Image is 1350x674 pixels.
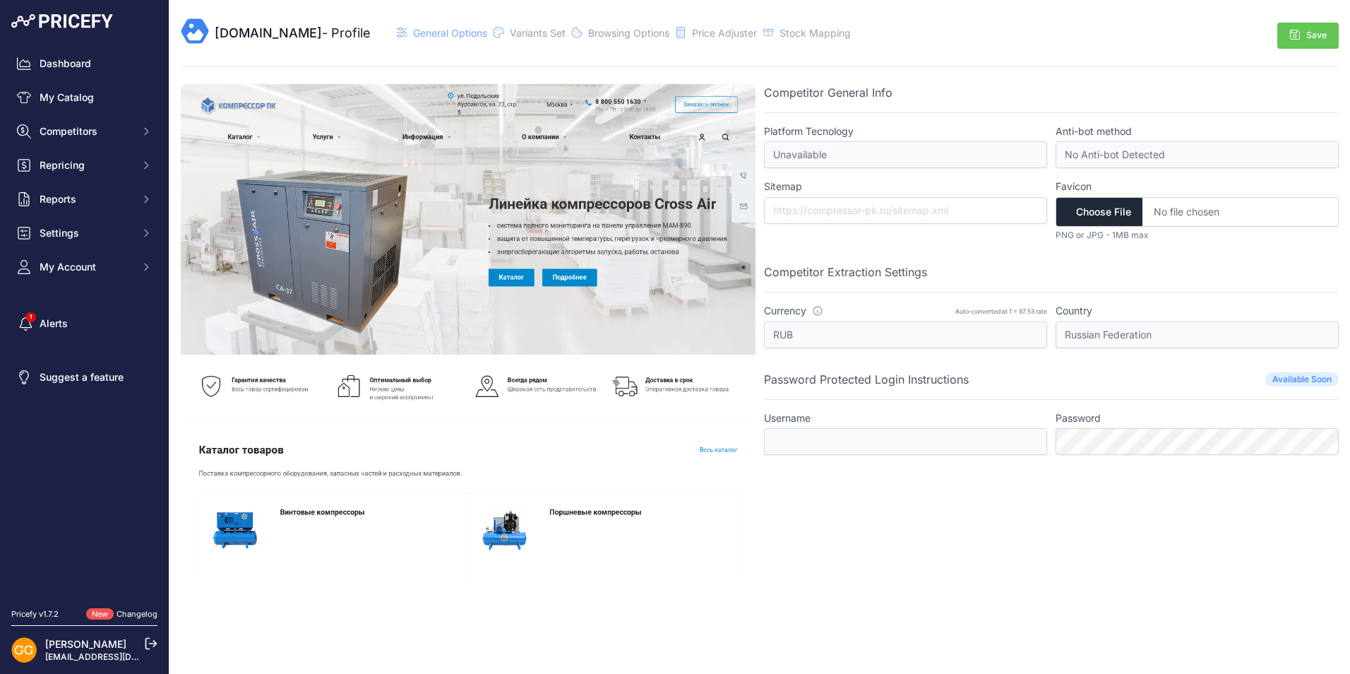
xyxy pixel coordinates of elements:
[1056,304,1339,318] label: Country
[45,638,126,650] a: [PERSON_NAME]
[779,27,851,39] span: Stock Mapping
[11,311,157,336] a: Alerts
[11,14,113,28] img: Pricefy Logo
[11,220,157,246] button: Settings
[11,254,157,280] button: My Account
[1265,372,1339,386] span: Available Soon
[764,124,1047,138] label: Platform Tecnology
[11,365,157,390] a: Suggest a feature
[181,84,755,579] img: Screenshot compressor-pk.ru
[215,25,322,40] span: [DOMAIN_NAME]
[588,27,669,39] span: Browsing Options
[1056,230,1339,241] p: PNG or JPG - 1MB max
[1277,23,1339,49] button: Save
[1056,411,1339,425] label: Password
[40,124,132,138] span: Competitors
[11,119,157,144] button: Competitors
[11,608,59,620] div: Pricefy v1.7.2
[764,264,1339,280] p: Competitor Extraction Settings
[11,51,157,591] nav: Sidebar
[764,197,1047,224] input: https://compressor-pk.ru/sitemap.xml
[692,27,757,39] span: Price Adjuster
[764,411,1047,425] label: Username
[11,153,157,178] button: Repricing
[86,608,114,620] span: New
[45,651,193,662] a: [EMAIL_ADDRESS][DOMAIN_NAME]
[1056,179,1339,194] label: Favicon
[764,84,1339,101] p: Competitor General Info
[40,192,132,206] span: Reports
[215,23,371,43] div: - Profile
[764,371,969,388] p: Password Protected Login Instructions
[510,27,566,39] span: Variants Set
[764,179,1047,194] label: Sitemap
[11,51,157,76] a: Dashboard
[40,158,132,172] span: Repricing
[764,304,823,318] label: Currency
[40,260,132,274] span: My Account
[40,226,132,240] span: Settings
[11,187,157,212] button: Reports
[117,609,157,619] a: Changelog
[413,27,487,39] span: General Options
[11,85,157,110] a: My Catalog
[955,307,1047,316] div: Auto-converted at 1 = 97.53 rate
[1056,124,1339,138] label: Anti-bot method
